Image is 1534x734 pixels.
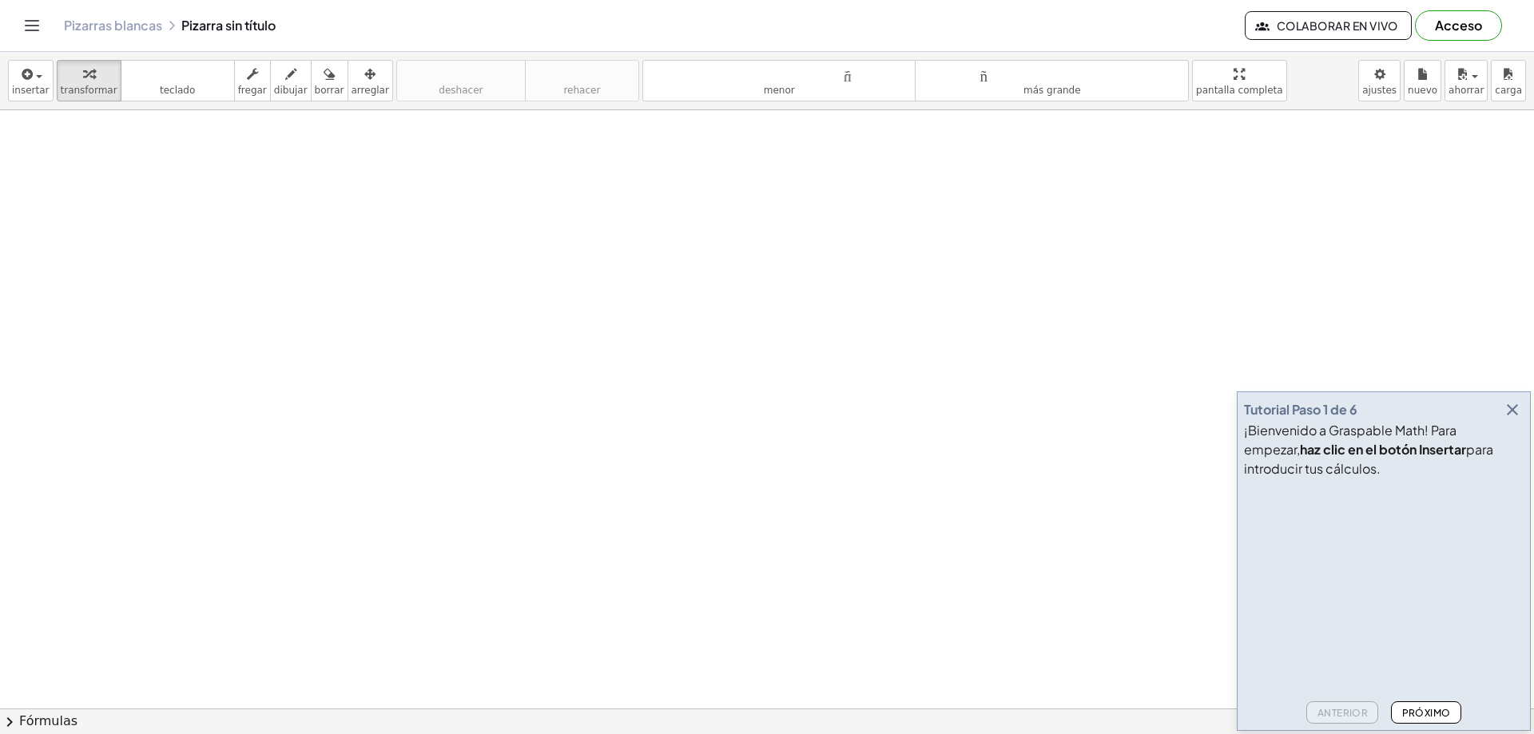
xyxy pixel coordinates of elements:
button: insertar [8,60,54,101]
font: ¡Bienvenido a Graspable Math! Para empezar, [1244,422,1457,458]
font: deshacer [439,85,483,96]
button: Colaborar en vivo [1245,11,1412,40]
font: insertar [12,85,50,96]
button: Próximo [1391,701,1460,724]
button: borrar [311,60,348,101]
a: Pizarras blancas [64,18,162,34]
button: pantalla completa [1192,60,1287,101]
button: tamaño_del_formatomás grande [915,60,1189,101]
font: más grande [1023,85,1081,96]
font: Tutorial Paso 1 de 6 [1244,401,1357,418]
font: transformar [61,85,117,96]
font: borrar [315,85,344,96]
font: carga [1495,85,1522,96]
font: arreglar [352,85,389,96]
button: Acceso [1415,10,1502,41]
font: Pizarras blancas [64,17,162,34]
button: tamaño_del_formatomenor [642,60,916,101]
button: rehacerrehacer [525,60,639,101]
font: haz clic en el botón Insertar [1300,441,1466,458]
font: ahorrar [1449,85,1484,96]
font: rehacer [529,66,635,81]
font: tamaño_del_formato [919,66,1185,81]
font: rehacer [563,85,600,96]
button: nuevo [1404,60,1441,101]
button: arreglar [348,60,393,101]
button: fregar [234,60,271,101]
button: ajustes [1358,60,1401,101]
font: teclado [160,85,195,96]
font: menor [764,85,795,96]
font: Acceso [1435,17,1482,34]
font: Fórmulas [19,713,77,728]
font: teclado [125,66,231,81]
font: Próximo [1402,707,1451,719]
font: tamaño_del_formato [646,66,912,81]
button: ahorrar [1445,60,1488,101]
button: tecladoteclado [121,60,235,101]
font: deshacer [400,66,522,81]
button: deshacerdeshacer [396,60,526,101]
font: Colaborar en vivo [1277,18,1398,33]
font: pantalla completa [1196,85,1283,96]
button: transformar [57,60,121,101]
font: ajustes [1362,85,1397,96]
button: Cambiar navegación [19,13,45,38]
font: dibujar [274,85,308,96]
button: dibujar [270,60,312,101]
button: carga [1491,60,1526,101]
font: fregar [238,85,267,96]
font: nuevo [1408,85,1437,96]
